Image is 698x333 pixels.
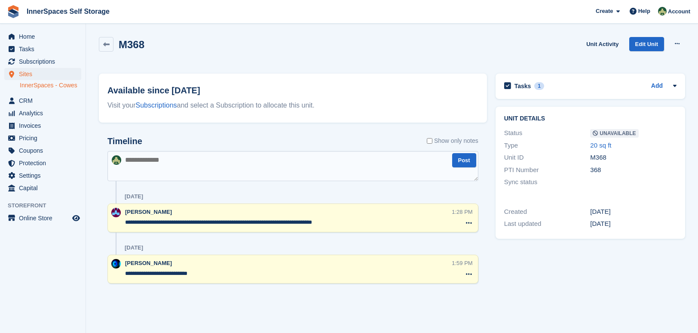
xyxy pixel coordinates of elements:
img: Tom Buchanan [111,259,121,268]
div: Unit ID [504,153,591,163]
img: Paula Amey [658,7,667,15]
div: Created [504,207,591,217]
a: Preview store [71,213,81,223]
a: Edit Unit [629,37,664,51]
div: M368 [590,153,677,163]
span: Account [668,7,690,16]
a: menu [4,182,81,194]
span: [PERSON_NAME] [125,209,172,215]
span: Analytics [19,107,70,119]
span: Pricing [19,132,70,144]
div: [DATE] [125,244,143,251]
a: menu [4,132,81,144]
span: Subscriptions [19,55,70,68]
a: Unit Activity [583,37,622,51]
a: menu [4,31,81,43]
div: Last updated [504,219,591,229]
h2: Available since [DATE] [107,84,478,97]
span: Sites [19,68,70,80]
div: PTI Number [504,165,591,175]
img: Paula Amey [112,155,121,165]
span: CRM [19,95,70,107]
button: Post [452,153,476,167]
span: Storefront [8,201,86,210]
a: menu [4,120,81,132]
a: menu [4,145,81,157]
a: menu [4,212,81,224]
img: Paul Allo [111,208,121,217]
span: Unavailable [590,129,638,138]
a: InnerSpaces Self Storage [23,4,113,18]
label: Show only notes [427,136,478,145]
div: 1:59 PM [452,259,472,267]
div: [DATE] [590,219,677,229]
a: Add [651,81,663,91]
a: menu [4,55,81,68]
h2: M368 [119,39,144,50]
div: Type [504,141,591,151]
a: 20 sq ft [590,142,611,149]
span: Create [596,7,613,15]
a: menu [4,43,81,55]
div: 368 [590,165,677,175]
a: menu [4,157,81,169]
h2: Unit details [504,115,677,122]
span: Help [638,7,650,15]
span: Invoices [19,120,70,132]
input: Show only notes [427,136,432,145]
div: 1:28 PM [452,208,472,216]
span: Tasks [19,43,70,55]
img: stora-icon-8386f47178a22dfd0bd8f6a31ec36ba5ce8667c1dd55bd0f319d3a0aa187defe.svg [7,5,20,18]
a: InnerSpaces - Cowes [20,81,81,89]
div: Visit your and select a Subscription to allocate this unit. [107,100,478,111]
span: Settings [19,170,70,182]
span: Protection [19,157,70,169]
span: Online Store [19,212,70,224]
span: [PERSON_NAME] [125,260,172,266]
span: Home [19,31,70,43]
h2: Tasks [514,82,531,90]
div: Sync status [504,177,591,187]
h2: Timeline [107,136,142,146]
a: Subscriptions [136,102,177,109]
div: Status [504,128,591,138]
div: 1 [534,82,544,90]
div: [DATE] [125,193,143,200]
a: menu [4,95,81,107]
span: Capital [19,182,70,194]
a: menu [4,107,81,119]
span: Coupons [19,145,70,157]
div: [DATE] [590,207,677,217]
a: menu [4,68,81,80]
a: menu [4,170,81,182]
